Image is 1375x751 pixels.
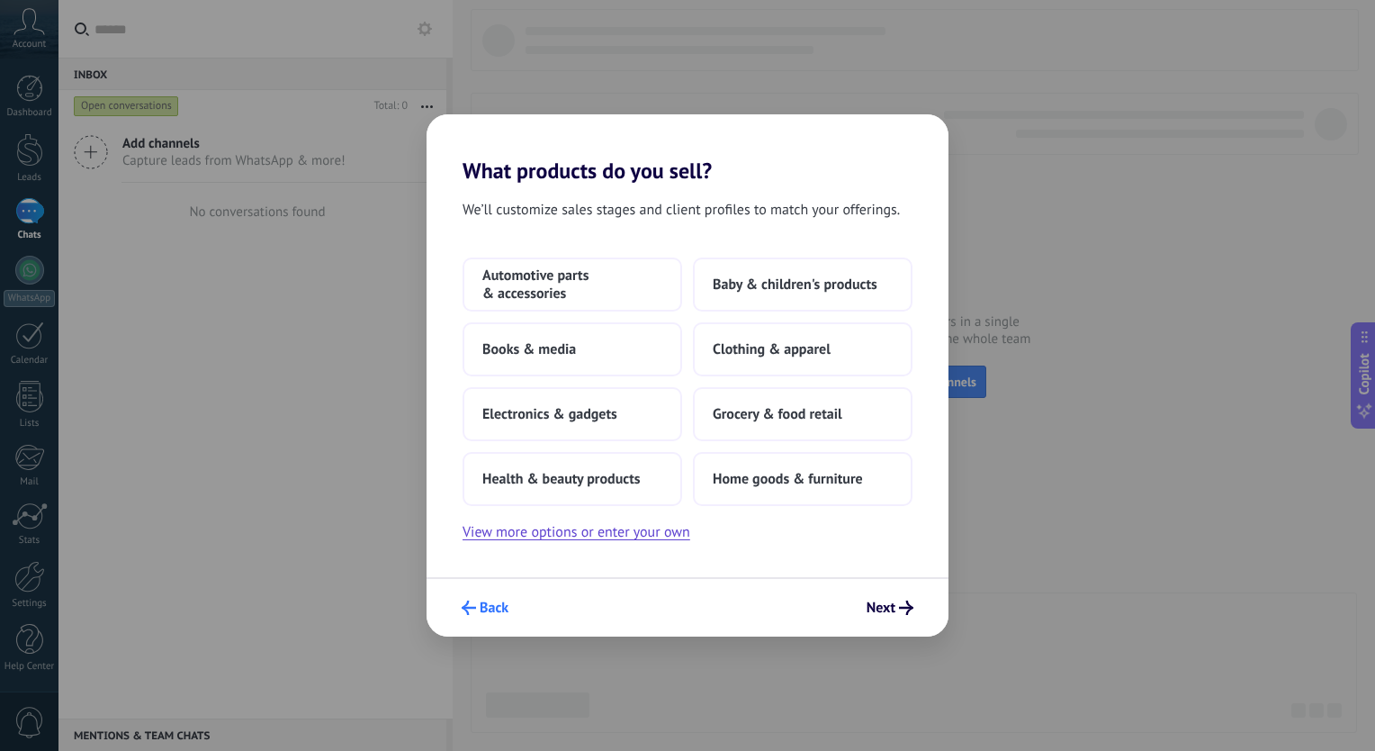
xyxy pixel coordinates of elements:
[463,520,690,544] button: View more options or enter your own
[482,267,662,303] span: Automotive parts & accessories
[427,114,948,184] h2: What products do you sell?
[693,258,912,312] button: Baby & children's products
[463,258,682,312] button: Automotive parts & accessories
[713,340,831,358] span: Clothing & apparel
[858,593,921,623] button: Next
[693,387,912,441] button: Grocery & food retail
[867,602,895,614] span: Next
[713,276,877,294] span: Baby & children's products
[482,405,617,423] span: Electronics & gadgets
[713,470,863,488] span: Home goods & furniture
[713,405,842,423] span: Grocery & food retail
[463,452,682,506] button: Health & beauty products
[463,387,682,441] button: Electronics & gadgets
[463,322,682,376] button: Books & media
[482,340,576,358] span: Books & media
[480,602,508,614] span: Back
[454,593,517,623] button: Back
[463,198,900,222] span: We’ll customize sales stages and client profiles to match your offerings.
[693,322,912,376] button: Clothing & apparel
[482,470,641,488] span: Health & beauty products
[693,452,912,506] button: Home goods & furniture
